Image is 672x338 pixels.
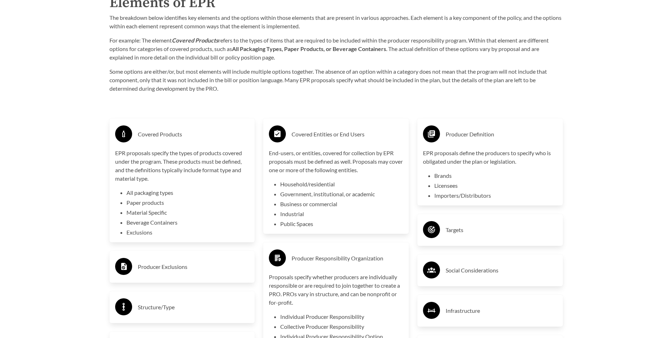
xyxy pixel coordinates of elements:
li: Material Specific [126,208,249,217]
li: Individual Producer Responsibility [280,312,403,321]
h3: Structure/Type [138,302,249,313]
li: Household/residential [280,180,403,188]
h3: Infrastructure [446,305,557,316]
li: Brands [434,171,557,180]
h3: Covered Products [138,129,249,140]
li: Importers/Distributors [434,191,557,200]
li: Beverage Containers [126,218,249,227]
li: Licensees [434,181,557,190]
li: Business or commercial [280,200,403,208]
strong: All Packaging Types, Paper Products, or Beverage Containers [232,45,386,52]
p: EPR proposals define the producers to specify who is obligated under the plan or legislation. [423,149,557,166]
h3: Producer Exclusions [138,261,249,272]
li: All packaging types [126,188,249,197]
p: EPR proposals specify the types of products covered under the program. These products must be def... [115,149,249,183]
li: Paper products [126,198,249,207]
li: Public Spaces [280,220,403,228]
li: Industrial [280,210,403,218]
p: For example: The element refers to the types of items that are required to be included within the... [109,36,563,62]
p: End-users, or entities, covered for collection by EPR proposals must be defined as well. Proposal... [269,149,403,174]
p: The breakdown below identifies key elements and the options within those elements that are presen... [109,13,563,30]
h3: Producer Definition [446,129,557,140]
p: Some options are either/or, but most elements will include multiple options together. The absence... [109,67,563,93]
li: Collective Producer Responsibility [280,322,403,331]
h3: Covered Entities or End Users [292,129,403,140]
h3: Targets [446,224,557,236]
li: Exclusions [126,228,249,237]
h3: Social Considerations [446,265,557,276]
p: Proposals specify whether producers are individually responsible or are required to join together... [269,273,403,307]
h3: Producer Responsibility Organization [292,253,403,264]
li: Government, institutional, or academic [280,190,403,198]
strong: Covered Products [172,37,218,44]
